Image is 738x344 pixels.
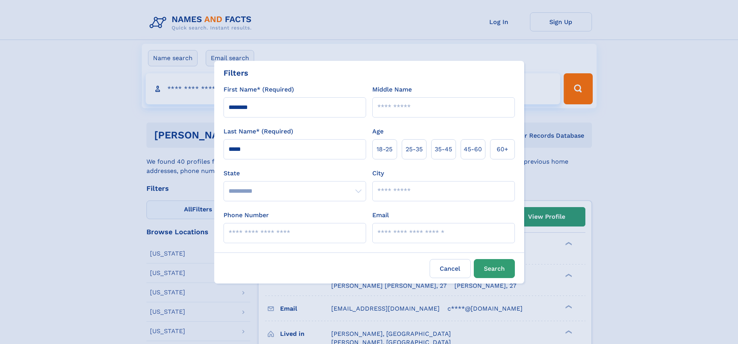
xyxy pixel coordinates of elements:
label: Middle Name [372,85,412,94]
label: Last Name* (Required) [224,127,293,136]
label: Email [372,211,389,220]
span: 25‑35 [406,145,423,154]
span: 60+ [497,145,508,154]
span: 18‑25 [377,145,392,154]
label: First Name* (Required) [224,85,294,94]
label: State [224,169,366,178]
label: Cancel [430,259,471,278]
button: Search [474,259,515,278]
div: Filters [224,67,248,79]
span: 45‑60 [464,145,482,154]
span: 35‑45 [435,145,452,154]
label: City [372,169,384,178]
label: Age [372,127,384,136]
label: Phone Number [224,211,269,220]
